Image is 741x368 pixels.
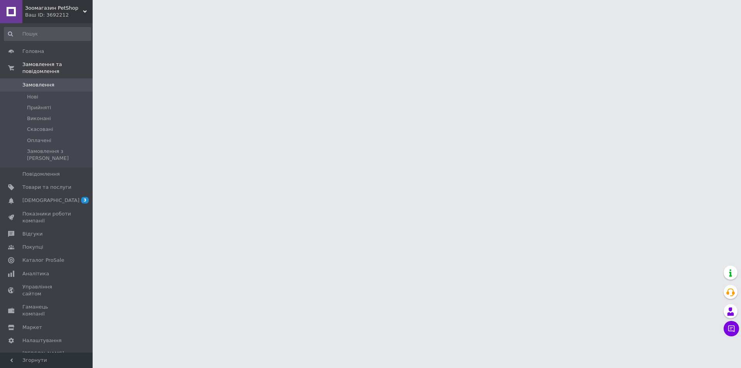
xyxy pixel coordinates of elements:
[22,270,49,277] span: Аналітика
[27,104,51,111] span: Прийняті
[22,210,71,224] span: Показники роботи компанії
[25,12,93,19] div: Ваш ID: 3692212
[22,231,42,237] span: Відгуки
[22,61,93,75] span: Замовлення та повідомлення
[22,324,42,331] span: Маркет
[22,337,62,344] span: Налаштування
[27,126,53,133] span: Скасовані
[4,27,91,41] input: Пошук
[22,304,71,317] span: Гаманець компанії
[27,148,90,162] span: Замовлення з [PERSON_NAME]
[27,137,51,144] span: Оплачені
[22,257,64,264] span: Каталог ProSale
[22,244,43,251] span: Покупці
[27,93,38,100] span: Нові
[22,48,44,55] span: Головна
[22,171,60,178] span: Повідомлення
[22,197,80,204] span: [DEMOGRAPHIC_DATA]
[724,321,739,336] button: Чат з покупцем
[22,184,71,191] span: Товари та послуги
[22,81,54,88] span: Замовлення
[27,115,51,122] span: Виконані
[22,283,71,297] span: Управління сайтом
[25,5,83,12] span: Зоомагазин PetShop
[81,197,89,204] span: 3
